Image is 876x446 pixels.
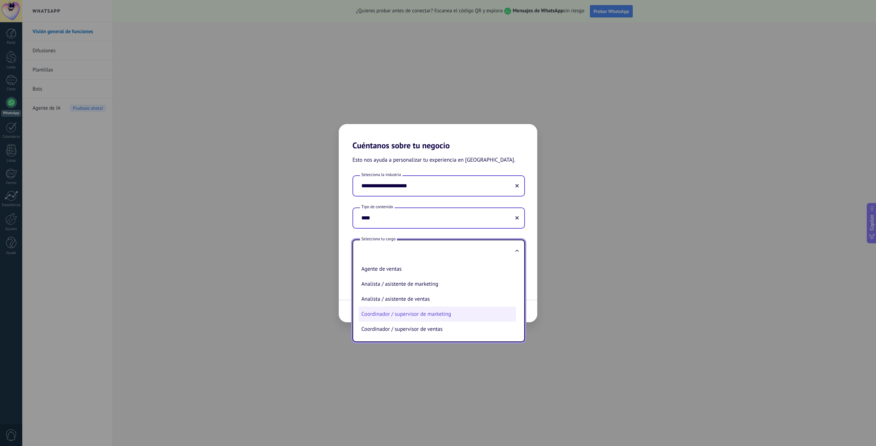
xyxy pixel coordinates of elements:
[359,276,516,292] li: Analista / asistente de marketing
[352,156,515,165] span: Esto nos ayuda a personalizar tu experiencia en [GEOGRAPHIC_DATA].
[359,322,516,337] li: Coordinador / supervisor de ventas
[359,292,516,307] li: Analista / asistente de ventas
[359,261,516,276] li: Agente de ventas
[339,124,537,150] h2: Cuéntanos sobre tu negocio
[359,307,516,322] li: Coordinador / supervisor de marketing
[359,337,516,352] li: Director de marketing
